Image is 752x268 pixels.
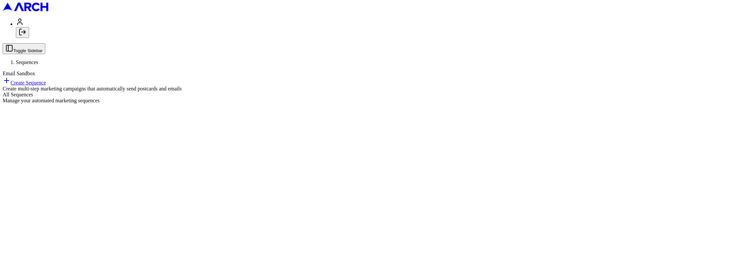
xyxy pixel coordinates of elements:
[16,27,29,38] button: Log out
[3,71,749,77] div: Email Sandbox
[3,80,46,85] a: Create Sequence
[16,59,38,65] span: Sequences
[13,48,43,53] span: Toggle Sidebar
[3,43,45,54] button: Toggle Sidebar
[3,98,749,104] div: Manage your automated marketing sequences
[3,86,749,92] div: Create multi-step marketing campaigns that automatically send postcards and emails
[3,59,749,65] nav: breadcrumb
[3,92,749,98] div: All Sequences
